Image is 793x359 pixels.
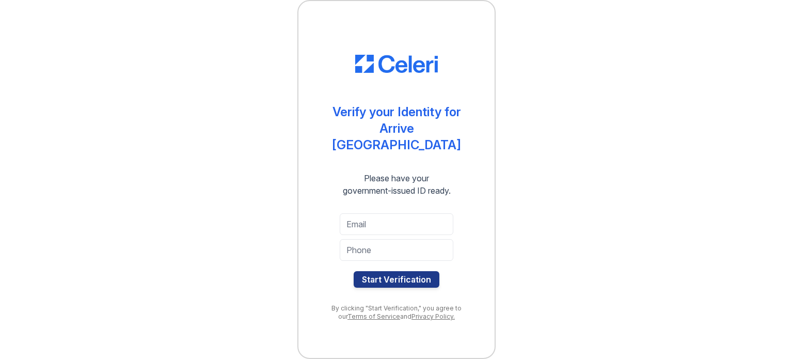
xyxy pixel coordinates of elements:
[319,104,474,153] div: Verify your Identity for Arrive [GEOGRAPHIC_DATA]
[319,304,474,321] div: By clicking "Start Verification," you agree to our and
[347,313,400,320] a: Terms of Service
[355,55,438,73] img: CE_Logo_Blue-a8612792a0a2168367f1c8372b55b34899dd931a85d93a1a3d3e32e68fde9ad4.png
[340,239,453,261] input: Phone
[354,271,439,288] button: Start Verification
[411,313,455,320] a: Privacy Policy.
[340,213,453,235] input: Email
[324,172,469,197] div: Please have your government-issued ID ready.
